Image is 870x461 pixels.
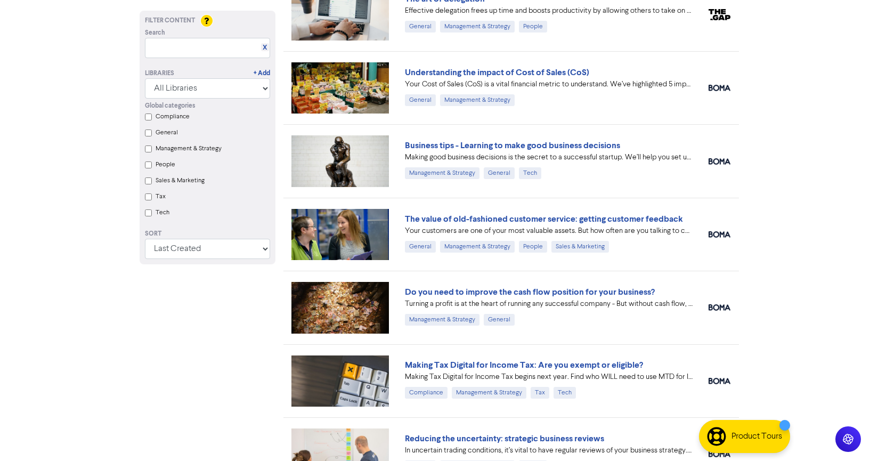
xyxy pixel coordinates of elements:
[405,140,620,151] a: Business tips - Learning to make good business decisions
[405,298,693,310] div: Turning a profit is at the heart of running any successful company - But without cash flow, you c...
[405,79,693,90] div: Your Cost of Sales (CoS) is a vital financial metric to understand. We’ve highlighted 5 important...
[145,229,270,239] div: Sort
[405,241,436,253] div: General
[405,371,693,383] div: Making Tax Digital for Income Tax begins next year. Find who WILL need to use MTD for IT and who ...
[405,67,589,78] a: Understanding the impact of Cost of Sales (CoS)
[709,231,730,238] img: boma
[156,144,222,153] label: Management & Strategy
[405,225,693,237] div: Your customers are one of your most valuable assets. But how often are you talking to customers a...
[709,85,730,91] img: boma
[156,176,205,185] label: Sales & Marketing
[709,9,730,21] img: thegap
[405,445,693,456] div: In uncertain trading conditions, it’s vital to have regular reviews of your business strategy. We...
[519,21,547,33] div: People
[156,192,166,201] label: Tax
[440,94,515,106] div: Management & Strategy
[519,167,541,179] div: Tech
[145,28,165,38] span: Search
[156,128,178,138] label: General
[405,5,693,17] div: Effective delegation frees up time and boosts productivity by allowing others to take on tasks. A...
[263,44,267,52] a: X
[145,16,270,26] div: Filter Content
[817,410,870,461] iframe: Chat Widget
[551,241,609,253] div: Sales & Marketing
[156,112,190,122] label: Compliance
[709,304,730,311] img: boma_accounting
[452,387,526,399] div: Management & Strategy
[405,360,643,370] a: Making Tax Digital for Income Tax: Are you exempt or eligible?
[156,160,175,169] label: People
[405,214,683,224] a: The value of old-fashioned customer service: getting customer feedback
[531,387,549,399] div: Tax
[709,158,730,165] img: boma
[145,101,270,111] div: Global categories
[254,69,270,78] a: + Add
[709,378,730,384] img: boma
[145,69,174,78] div: Libraries
[519,241,547,253] div: People
[405,314,479,326] div: Management & Strategy
[405,21,436,33] div: General
[405,287,655,297] a: Do you need to improve the cash flow position for your business?
[554,387,576,399] div: Tech
[405,152,693,163] div: Making good business decisions is the secret to a successful startup. We’ll help you set up the b...
[484,167,515,179] div: General
[709,451,730,457] img: boma
[405,167,479,179] div: Management & Strategy
[405,94,436,106] div: General
[405,433,604,444] a: Reducing the uncertainty: strategic business reviews
[484,314,515,326] div: General
[156,208,169,217] label: Tech
[405,387,448,399] div: Compliance
[440,241,515,253] div: Management & Strategy
[440,21,515,33] div: Management & Strategy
